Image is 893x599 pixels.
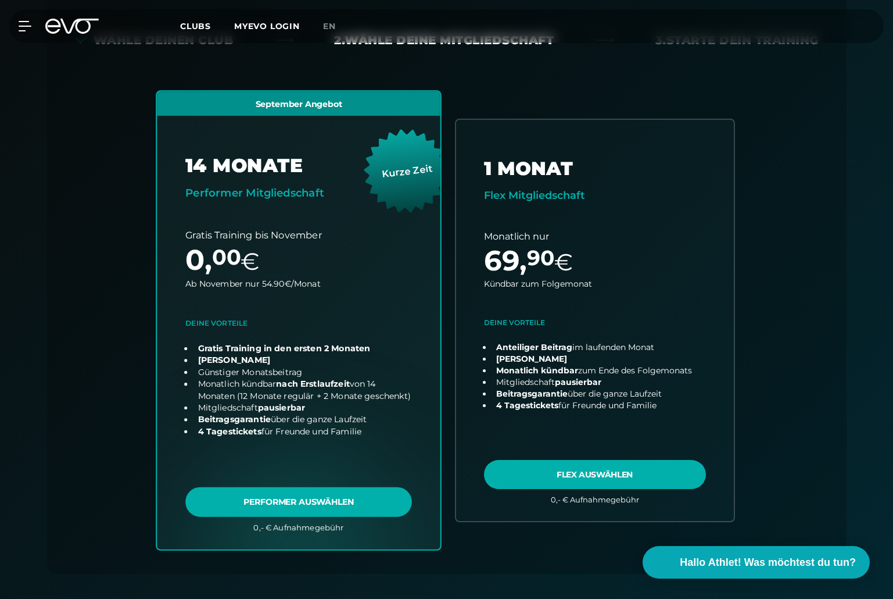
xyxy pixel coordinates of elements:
a: choose plan [157,91,440,549]
a: Clubs [180,20,234,31]
span: Hallo Athlet! Was möchtest du tun? [680,555,856,571]
span: en [323,21,336,31]
button: Hallo Athlet! Was möchtest du tun? [643,546,870,579]
a: choose plan [456,120,734,522]
span: Clubs [180,21,211,31]
a: MYEVO LOGIN [234,21,300,31]
a: en [323,20,350,33]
